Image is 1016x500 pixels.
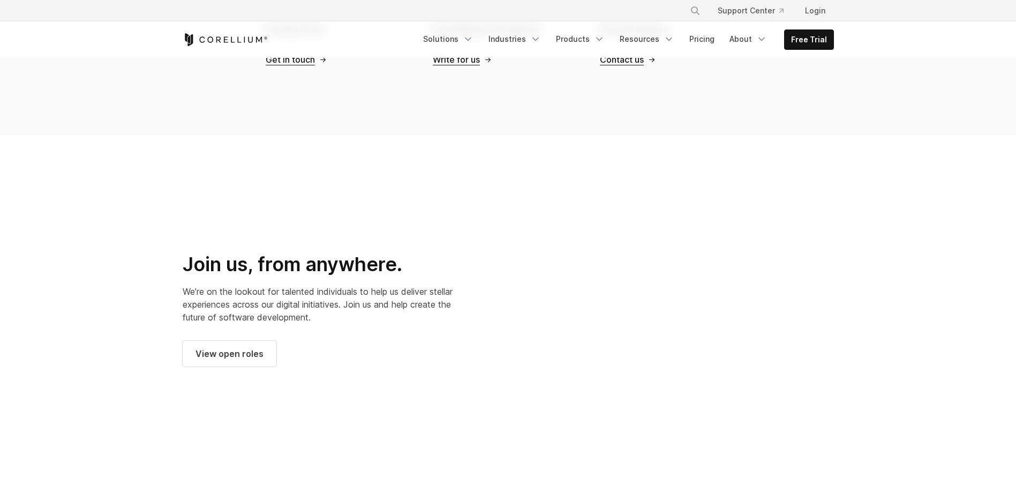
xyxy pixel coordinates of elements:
a: Login [796,1,834,20]
span: View open roles [195,347,264,360]
a: Products [550,29,611,49]
div: Navigation Menu [677,1,834,20]
span: Get in touch [266,54,315,65]
span: Contact us [600,54,644,65]
a: Industries [482,29,547,49]
a: About [723,29,773,49]
h2: Join us, from anywhere. [183,252,457,277]
button: Search [686,1,705,20]
p: We’re on the lookout for talented individuals to help us deliver stellar experiences across our d... [183,285,457,324]
a: Free Trial [785,30,833,49]
a: Corellium Home [183,33,268,46]
a: Pricing [683,29,721,49]
a: View open roles [183,341,276,367]
a: Resources [613,29,681,49]
a: Support Center [709,1,792,20]
div: Navigation Menu [417,29,834,50]
a: Solutions [417,29,480,49]
span: Write for us [433,54,480,65]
